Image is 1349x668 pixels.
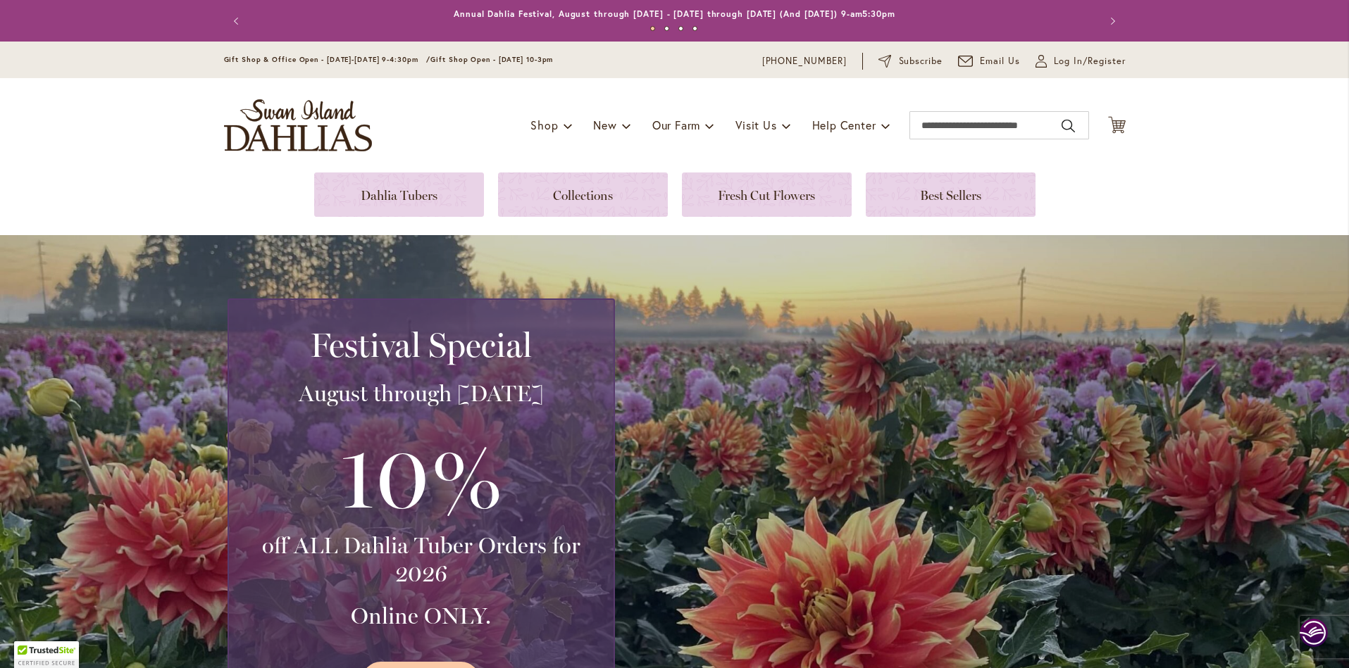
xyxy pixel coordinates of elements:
a: Subscribe [878,54,943,68]
span: Log In/Register [1054,54,1126,68]
a: Email Us [958,54,1020,68]
a: store logo [224,99,372,151]
span: Visit Us [735,118,776,132]
a: [PHONE_NUMBER] [762,54,847,68]
span: Our Farm [652,118,700,132]
span: New [593,118,616,132]
button: 3 of 4 [678,26,683,31]
h3: Online ONLY. [246,602,597,630]
span: Gift Shop & Office Open - [DATE]-[DATE] 9-4:30pm / [224,55,431,64]
button: 2 of 4 [664,26,669,31]
h3: off ALL Dahlia Tuber Orders for 2026 [246,531,597,588]
a: Annual Dahlia Festival, August through [DATE] - [DATE] through [DATE] (And [DATE]) 9-am5:30pm [454,8,895,19]
h3: 10% [246,422,597,531]
button: 1 of 4 [650,26,655,31]
span: Email Us [980,54,1020,68]
button: Next [1098,7,1126,35]
h3: August through [DATE] [246,379,597,408]
span: Shop [530,118,558,132]
a: Log In/Register [1036,54,1126,68]
button: Previous [224,7,252,35]
button: 4 of 4 [692,26,697,31]
span: Help Center [812,118,876,132]
span: Subscribe [899,54,943,68]
span: Gift Shop Open - [DATE] 10-3pm [430,55,553,64]
h2: Festival Special [246,325,597,365]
